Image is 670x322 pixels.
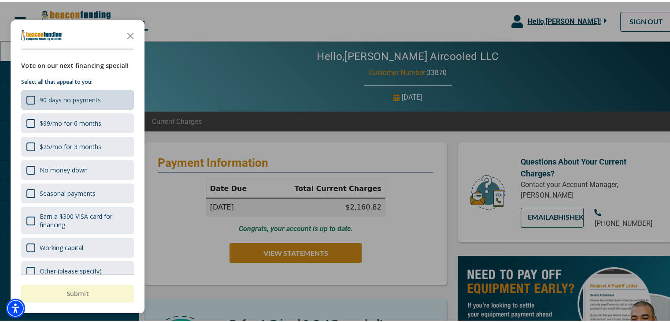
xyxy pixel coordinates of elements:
[40,242,83,250] div: Working capital
[21,283,134,301] button: Submit
[21,59,134,69] div: Vote on our next financing special!
[40,210,129,227] div: Earn a $300 VISA card for financing
[21,88,134,108] div: 90 days no payments
[40,94,101,102] div: 90 days no payments
[40,117,101,126] div: $99/mo for 6 months
[21,259,134,279] div: Other (please specify)
[21,205,134,232] div: Earn a $300 VISA card for financing
[21,135,134,155] div: $25/mo for 3 months
[40,187,96,196] div: Seasonal payments
[40,265,102,273] div: Other (please specify)
[21,112,134,131] div: $99/mo for 6 months
[122,25,139,42] button: Close the survey
[21,182,134,202] div: Seasonal payments
[21,158,134,178] div: No money down
[21,76,134,85] p: Select all that appeal to you:
[6,297,25,316] div: Accessibility Menu
[21,28,63,39] img: Company logo
[21,236,134,256] div: Working capital
[40,164,88,172] div: No money down
[40,141,101,149] div: $25/mo for 3 months
[11,19,144,311] div: Survey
